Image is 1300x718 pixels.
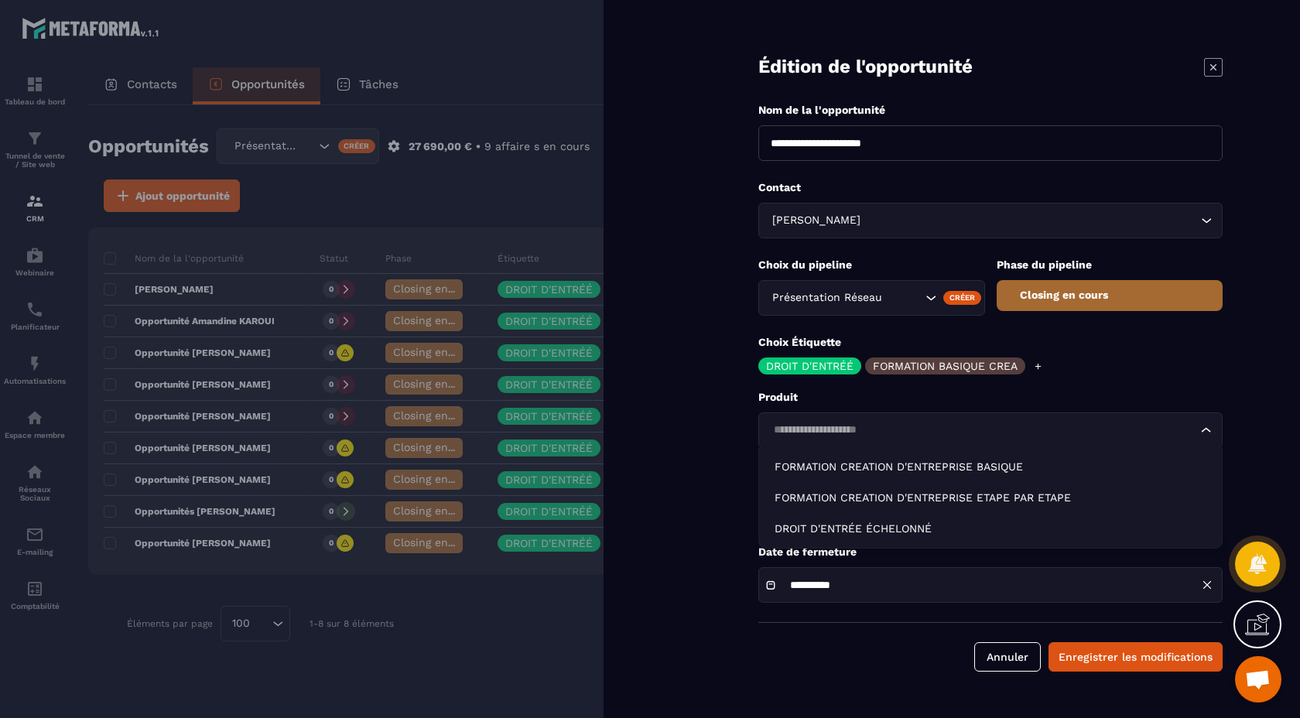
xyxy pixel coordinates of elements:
input: Search for option [864,212,1197,229]
p: FORMATION BASIQUE CREA [873,361,1018,371]
p: Produit [758,390,1223,405]
input: Search for option [768,422,1197,439]
input: Search for option [885,289,922,306]
p: Édition de l'opportunité [758,54,973,80]
a: Ouvrir le chat [1235,656,1281,703]
p: Phase du pipeline [997,258,1223,272]
p: Montant [758,467,1223,482]
div: Search for option [758,280,985,316]
div: Search for option [758,412,1223,448]
button: Enregistrer les modifications [1049,642,1223,672]
p: Contact [758,180,1223,195]
button: Annuler [974,642,1041,672]
div: Search for option [758,203,1223,238]
p: Nom de la l'opportunité [758,103,1223,118]
p: Choix Étiquette [758,335,1223,350]
div: Créer [943,291,981,305]
p: Date de fermeture [758,545,1223,559]
p: Choix du pipeline [758,258,985,272]
span: [PERSON_NAME] [768,212,864,229]
p: DROIT D'ENTRÉÉ [766,361,854,371]
span: Présentation Réseau [768,289,885,306]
